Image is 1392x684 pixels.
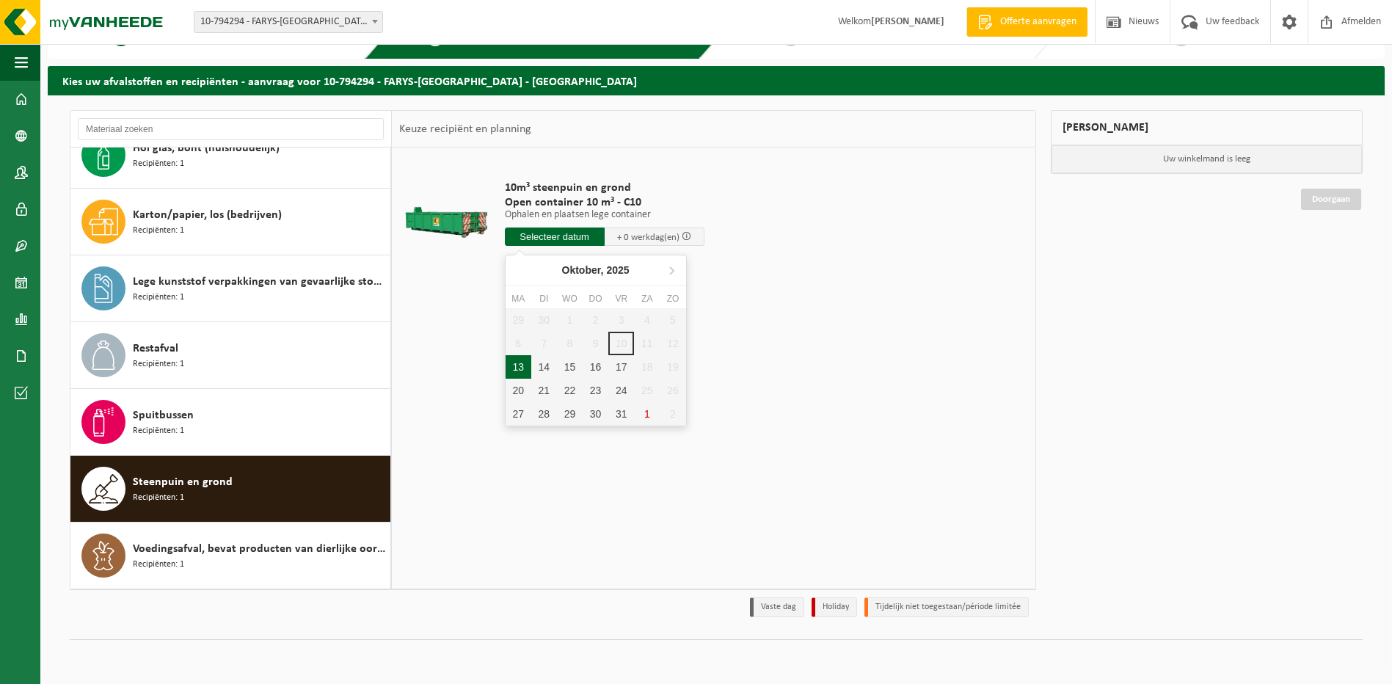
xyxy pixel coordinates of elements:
div: 27 [506,402,531,426]
button: Restafval Recipiënten: 1 [70,322,391,389]
button: Karton/papier, los (bedrijven) Recipiënten: 1 [70,189,391,255]
div: 28 [531,402,557,426]
p: Uw winkelmand is leeg [1052,145,1363,173]
span: Offerte aanvragen [996,15,1080,29]
span: Recipiënten: 1 [133,424,184,438]
span: Karton/papier, los (bedrijven) [133,206,282,224]
span: Recipiënten: 1 [133,558,184,572]
div: ma [506,291,531,306]
div: 17 [608,355,634,379]
li: Holiday [812,597,857,617]
span: 10-794294 - FARYS-BRUGGE - BRUGGE [194,11,383,33]
div: 30 [583,402,608,426]
li: Vaste dag [750,597,804,617]
span: Recipiënten: 1 [133,491,184,505]
div: 24 [608,379,634,402]
p: Ophalen en plaatsen lege container [505,210,704,220]
div: 20 [506,379,531,402]
span: Recipiënten: 1 [133,224,184,238]
span: 10-794294 - FARYS-BRUGGE - BRUGGE [194,12,382,32]
div: za [634,291,660,306]
span: Spuitbussen [133,407,194,424]
div: di [531,291,557,306]
div: wo [557,291,583,306]
h2: Kies uw afvalstoffen en recipiënten - aanvraag voor 10-794294 - FARYS-[GEOGRAPHIC_DATA] - [GEOGRA... [48,66,1385,95]
div: vr [608,291,634,306]
span: 10m³ steenpuin en grond [505,181,704,195]
span: Recipiënten: 1 [133,291,184,305]
span: Open container 10 m³ - C10 [505,195,704,210]
div: 15 [557,355,583,379]
div: 16 [583,355,608,379]
i: 2025 [607,265,630,275]
span: Restafval [133,340,178,357]
a: Offerte aanvragen [966,7,1087,37]
div: 14 [531,355,557,379]
div: 22 [557,379,583,402]
div: Keuze recipiënt en planning [392,111,539,148]
input: Materiaal zoeken [78,118,384,140]
button: Spuitbussen Recipiënten: 1 [70,389,391,456]
div: do [583,291,608,306]
span: Recipiënten: 1 [133,157,184,171]
button: Voedingsafval, bevat producten van dierlijke oorsprong, onverpakt, categorie 3 Recipiënten: 1 [70,523,391,589]
button: Steenpuin en grond Recipiënten: 1 [70,456,391,523]
div: [PERSON_NAME] [1051,110,1363,145]
span: Voedingsafval, bevat producten van dierlijke oorsprong, onverpakt, categorie 3 [133,540,387,558]
div: 21 [531,379,557,402]
input: Selecteer datum [505,228,605,246]
div: zo [660,291,685,306]
span: Steenpuin en grond [133,473,233,491]
strong: [PERSON_NAME] [871,16,944,27]
div: 23 [583,379,608,402]
button: Lege kunststof verpakkingen van gevaarlijke stoffen Recipiënten: 1 [70,255,391,322]
div: 29 [557,402,583,426]
span: + 0 werkdag(en) [617,233,679,242]
div: 13 [506,355,531,379]
span: Recipiënten: 1 [133,357,184,371]
div: Oktober, [556,258,635,282]
button: Hol glas, bont (huishoudelijk) Recipiënten: 1 [70,122,391,189]
div: 31 [608,402,634,426]
span: Hol glas, bont (huishoudelijk) [133,139,280,157]
span: Lege kunststof verpakkingen van gevaarlijke stoffen [133,273,387,291]
a: Doorgaan [1301,189,1361,210]
li: Tijdelijk niet toegestaan/période limitée [864,597,1029,617]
